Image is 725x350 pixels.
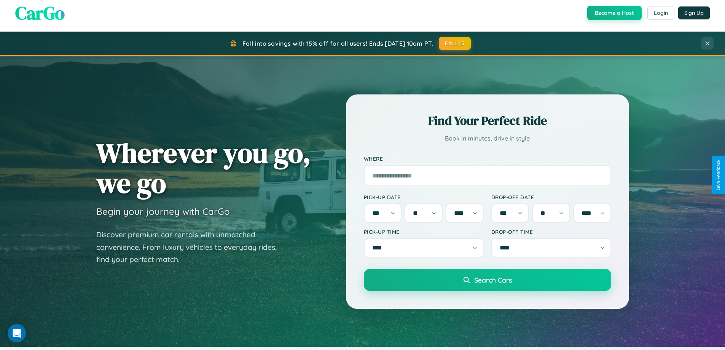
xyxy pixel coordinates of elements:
h2: Find Your Perfect Ride [364,112,611,129]
h3: Begin your journey with CarGo [96,206,230,217]
button: Search Cars [364,269,611,291]
h1: Wherever you go, we go [96,138,311,198]
label: Drop-off Time [491,229,611,235]
div: Give Feedback [716,160,721,190]
span: Fall into savings with 15% off for all users! Ends [DATE] 10am PT. [242,40,433,47]
button: Login [647,6,674,20]
label: Pick-up Time [364,229,484,235]
label: Drop-off Date [491,194,611,200]
label: Where [364,155,611,162]
button: FALL15 [439,37,471,50]
button: Become a Host [587,6,642,20]
button: Sign Up [678,6,710,19]
p: Discover premium car rentals with unmatched convenience. From luxury vehicles to everyday rides, ... [96,229,287,266]
span: Search Cars [474,276,512,284]
p: Book in minutes, drive in style [364,133,611,144]
label: Pick-up Date [364,194,484,200]
div: Open Intercom Messenger [8,324,26,342]
span: CarGo [15,0,65,26]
